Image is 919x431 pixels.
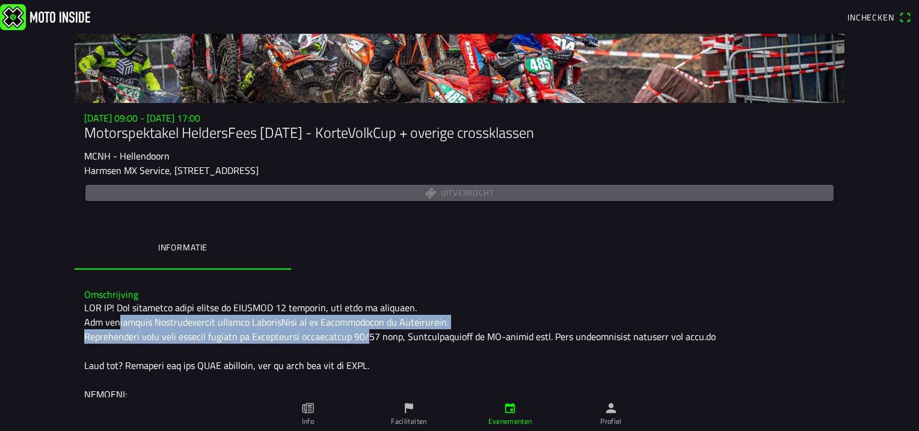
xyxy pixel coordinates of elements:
[301,402,315,415] ion-icon: paper
[604,402,618,415] ion-icon: person
[600,416,622,427] ion-label: Profiel
[841,7,917,27] a: Incheckenqr scanner
[488,416,532,427] ion-label: Evenementen
[391,416,426,427] ion-label: Faciliteiten
[158,241,207,254] ion-label: Informatie
[847,11,894,23] span: Inchecken
[84,163,259,178] ion-text: Harmsen MX Service, [STREET_ADDRESS]
[84,124,835,141] h1: Motorspektakel HeldersFees [DATE] - KorteVolkCup + overige crossklassen
[84,289,835,300] h3: Omschrijving
[402,402,416,415] ion-icon: flag
[503,402,517,415] ion-icon: calendar
[302,416,314,427] ion-label: Info
[84,113,835,124] h3: [DATE] 09:00 - [DATE] 17:00
[84,149,170,163] ion-text: MCNH - Hellendoorn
